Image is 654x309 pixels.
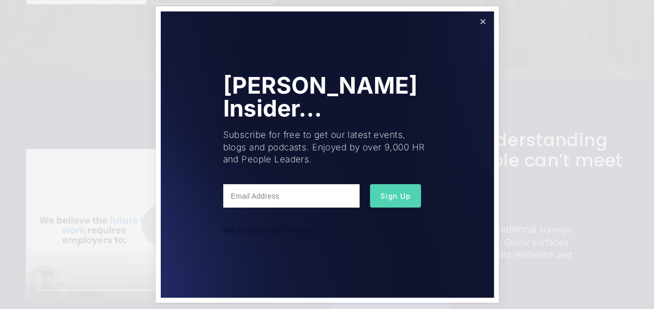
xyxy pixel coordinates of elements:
[223,74,431,120] h1: [PERSON_NAME] Insider...
[223,184,360,208] input: Email Address
[380,191,411,200] span: Sign Up
[223,129,431,166] p: Subscribe for free to get our latest events, blogs and podcasts. Enjoyed by over 9,000 HR and Peo...
[370,184,421,208] button: Sign Up
[223,226,431,235] div: We respect your privacy.
[473,13,492,31] a: Close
